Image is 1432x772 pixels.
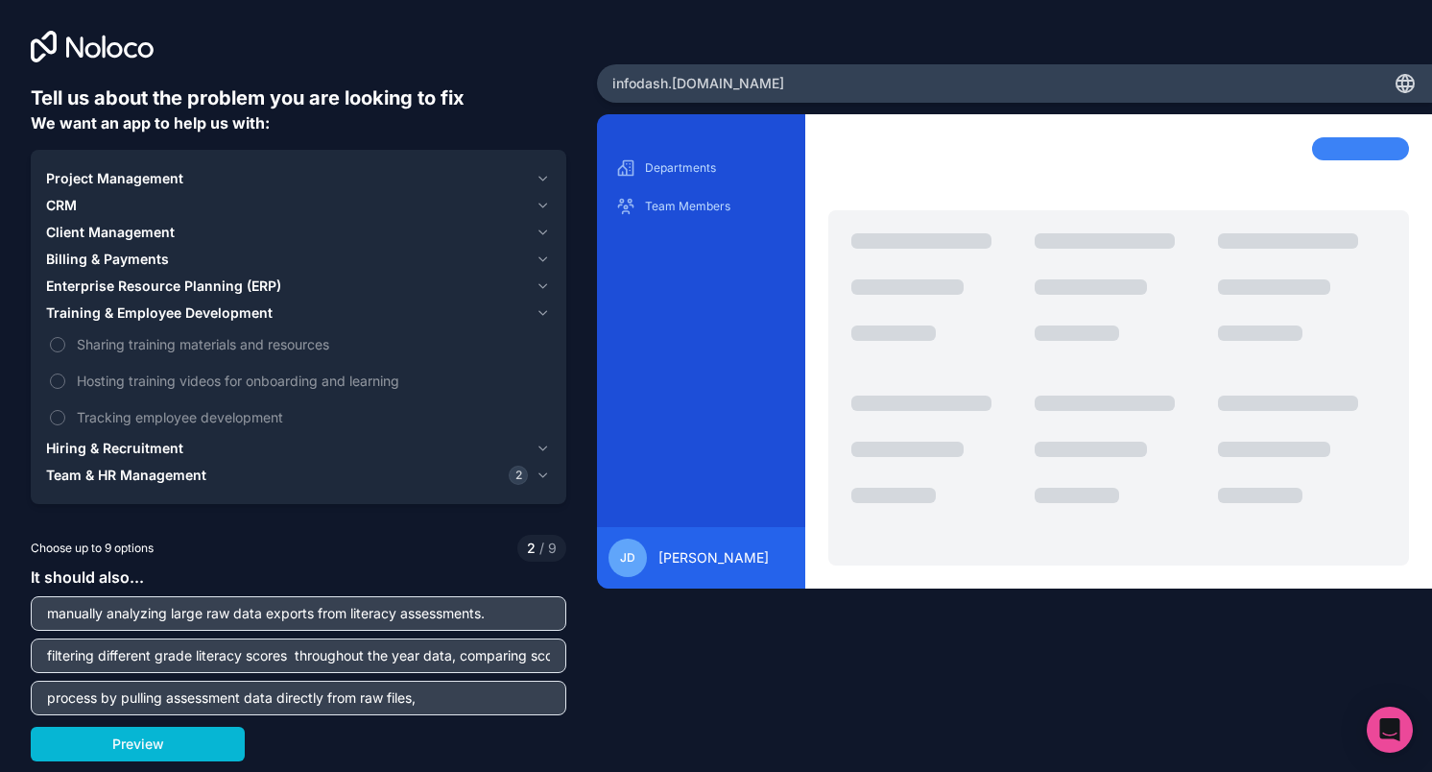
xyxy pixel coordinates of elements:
[1367,707,1413,753] div: Open Intercom Messenger
[612,74,784,93] span: infodash .[DOMAIN_NAME]
[46,250,169,269] span: Billing & Payments
[46,169,183,188] span: Project Management
[31,84,566,111] h6: Tell us about the problem you are looking to fix
[612,153,791,512] div: scrollable content
[31,727,245,761] button: Preview
[46,466,206,485] span: Team & HR Management
[658,548,769,567] span: [PERSON_NAME]
[46,300,551,326] button: Training & Employee Development
[645,199,787,214] p: Team Members
[31,567,144,587] span: It should also...
[50,410,65,425] button: Tracking employee development
[539,540,544,556] span: /
[50,337,65,352] button: Sharing training materials and resources
[536,539,557,558] span: 9
[31,113,270,133] span: We want an app to help us with:
[50,374,65,389] button: Hosting training videos for onboarding and learning
[46,435,551,462] button: Hiring & Recruitment
[46,303,273,323] span: Training & Employee Development
[46,277,281,296] span: Enterprise Resource Planning (ERP)
[46,462,551,489] button: Team & HR Management2
[46,165,551,192] button: Project Management
[620,550,635,566] span: jd
[46,273,551,300] button: Enterprise Resource Planning (ERP)
[46,223,175,242] span: Client Management
[46,196,77,215] span: CRM
[509,466,528,485] span: 2
[46,246,551,273] button: Billing & Payments
[77,371,547,391] span: Hosting training videos for onboarding and learning
[645,160,787,176] p: Departments
[527,539,536,558] span: 2
[46,326,551,435] div: Training & Employee Development
[77,407,547,427] span: Tracking employee development
[46,439,183,458] span: Hiring & Recruitment
[31,540,154,557] span: Choose up to 9 options
[77,334,547,354] span: Sharing training materials and resources
[46,219,551,246] button: Client Management
[46,192,551,219] button: CRM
